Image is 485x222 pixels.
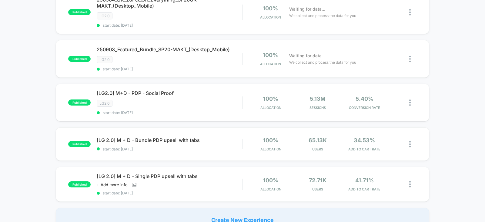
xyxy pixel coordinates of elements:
span: LG2.0 [97,56,112,63]
span: 5.40% [356,96,373,102]
span: CONVERSION RATE [343,106,386,110]
span: published [68,99,91,106]
span: 100% [263,96,278,102]
span: 100% [263,177,278,183]
span: 72.71k [309,177,326,183]
span: 100% [263,52,278,58]
span: start date: [DATE] [97,147,242,151]
span: start date: [DATE] [97,23,242,28]
span: published [68,181,91,187]
span: Waiting for data... [289,6,325,12]
span: published [68,56,91,62]
img: close [409,99,411,106]
span: 34.53% [354,137,375,143]
span: + Add more info [97,182,128,187]
span: start date: [DATE] [97,110,242,115]
img: close [409,141,411,147]
span: Users [296,187,339,191]
span: Allocation [260,187,281,191]
span: Allocation [260,15,281,19]
span: 250903_Featured_Bundle_SP20-MAKT_(Desktop_Mobile) [97,46,242,52]
span: [LG 2.0] M + D - Single PDP upsell with tabs [97,173,242,179]
span: published [68,141,91,147]
span: We collect and process the data for you [289,59,356,65]
span: We collect and process the data for you [289,13,356,18]
span: 41.71% [355,177,374,183]
span: ADD TO CART RATE [343,147,386,151]
span: Users [296,147,339,151]
span: LG2.0 [97,12,112,19]
img: close [409,181,411,187]
span: [LG2.0] M+D - PDP - Social Proof [97,90,242,96]
span: start date: [DATE] [97,191,242,195]
span: 65.13k [309,137,327,143]
img: close [409,56,411,62]
span: LG2.0 [97,100,112,107]
span: 100% [263,5,278,12]
span: 100% [263,137,278,143]
span: 5.13M [310,96,326,102]
span: published [68,9,91,15]
span: Allocation [260,62,281,66]
span: ADD TO CART RATE [343,187,386,191]
span: [LG 2.0] M + D - Bundle PDP upsell with tabs [97,137,242,143]
span: start date: [DATE] [97,67,242,71]
span: Sessions [296,106,339,110]
img: close [409,9,411,15]
span: Allocation [260,106,281,110]
span: Allocation [260,147,281,151]
span: Waiting for data... [289,52,325,59]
